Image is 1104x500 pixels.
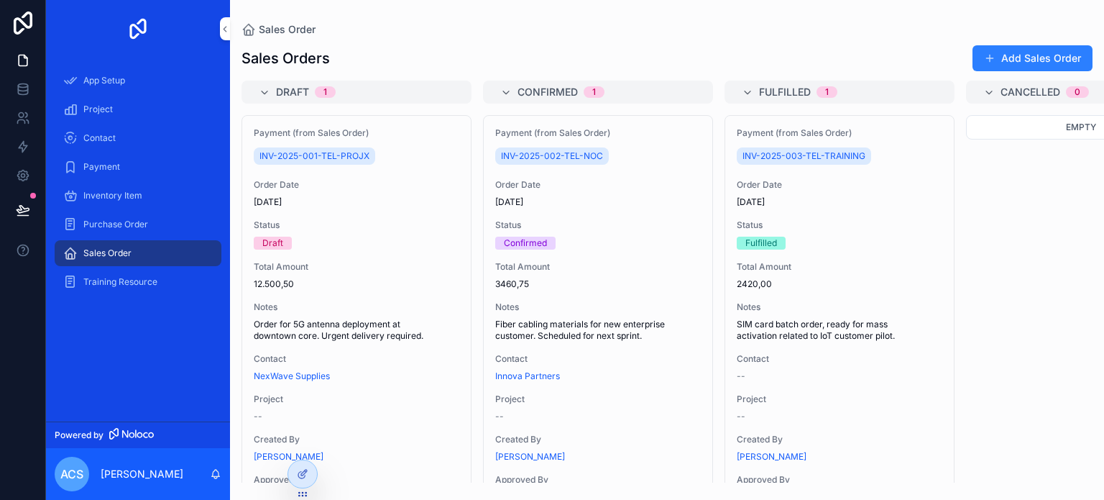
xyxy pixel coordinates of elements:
span: INV-2025-002-TEL-NOC [501,150,603,162]
div: Draft [262,237,283,250]
span: Notes [495,301,701,313]
span: -- [495,411,504,422]
span: Inventory Item [83,190,142,201]
span: SIM card batch order, ready for mass activation related to IoT customer pilot. [737,319,942,342]
a: Inventory Item [55,183,221,209]
span: Approved By [254,474,459,486]
span: Created By [737,434,942,445]
span: App Setup [83,75,125,86]
span: Purchase Order [83,219,148,230]
span: Status [737,219,942,231]
span: Payment (from Sales Order) [737,127,942,139]
span: Fiber cabling materials for new enterprise customer. Scheduled for next sprint. [495,319,701,342]
div: Confirmed [504,237,547,250]
span: Training Resource [83,276,157,288]
span: Contact [83,132,116,144]
button: Add Sales Order [972,45,1092,71]
span: Confirmed [517,85,578,99]
span: Contact [254,353,459,365]
span: 3460,75 [495,278,701,290]
span: Total Amount [254,261,459,273]
span: Total Amount [495,261,701,273]
a: App Setup [55,68,221,94]
span: Order Date [495,179,701,191]
span: Order Date [254,179,459,191]
span: Contact [737,353,942,365]
span: -- [737,371,745,382]
span: INV-2025-001-TEL-PROJX [259,150,369,162]
div: scrollable content [46,58,230,314]
span: Payment (from Sales Order) [254,127,459,139]
a: INV-2025-002-TEL-NOC [495,147,609,165]
span: Cancelled [1000,85,1060,99]
span: Sales Order [259,22,316,37]
span: Notes [737,301,942,313]
span: Created By [254,434,459,445]
span: Draft [276,85,309,99]
a: Powered by [46,422,230,448]
span: Order Date [737,179,942,191]
a: [PERSON_NAME] [254,451,323,463]
span: Fulfilled [759,85,811,99]
h1: Sales Orders [241,48,330,68]
a: Purchase Order [55,212,221,237]
a: Payment [55,154,221,180]
a: Training Resource [55,269,221,295]
span: Payment (from Sales Order) [495,127,701,139]
span: -- [254,411,262,422]
a: INV-2025-003-TEL-TRAINING [737,147,871,165]
span: Powered by [55,429,103,441]
span: Total Amount [737,261,942,273]
span: [DATE] [737,196,942,208]
a: NexWave Supplies [254,371,330,382]
div: 1 [825,86,829,98]
span: Contact [495,353,701,365]
span: Notes [254,301,459,313]
span: INV-2025-003-TEL-TRAINING [742,150,865,162]
span: Status [254,219,459,231]
div: 1 [323,86,327,98]
span: Project [83,104,113,115]
span: Status [495,219,701,231]
span: -- [737,411,745,422]
span: [DATE] [495,196,701,208]
span: Created By [495,434,701,445]
p: [PERSON_NAME] [101,467,183,481]
div: 0 [1075,86,1080,98]
div: Fulfilled [745,237,777,250]
a: [PERSON_NAME] [737,451,806,463]
span: Order for 5G antenna deployment at downtown core. Urgent delivery required. [254,319,459,342]
span: 2420,00 [737,278,942,290]
a: Innova Partners [495,371,560,382]
a: INV-2025-001-TEL-PROJX [254,147,375,165]
span: Approved By [737,474,942,486]
span: Payment [83,161,120,173]
a: [PERSON_NAME] [495,451,565,463]
a: Contact [55,125,221,151]
span: [DATE] [254,196,459,208]
span: Project [254,394,459,405]
div: 1 [592,86,596,98]
a: Project [55,96,221,122]
span: ACS [60,465,83,483]
a: Sales Order [55,240,221,266]
a: Sales Order [241,22,316,37]
span: Project [737,394,942,405]
span: Empty [1066,122,1096,132]
span: Project [495,394,701,405]
span: Approved By [495,474,701,486]
span: Sales Order [83,247,132,259]
span: 12.500,50 [254,278,459,290]
img: App logo [126,17,149,40]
